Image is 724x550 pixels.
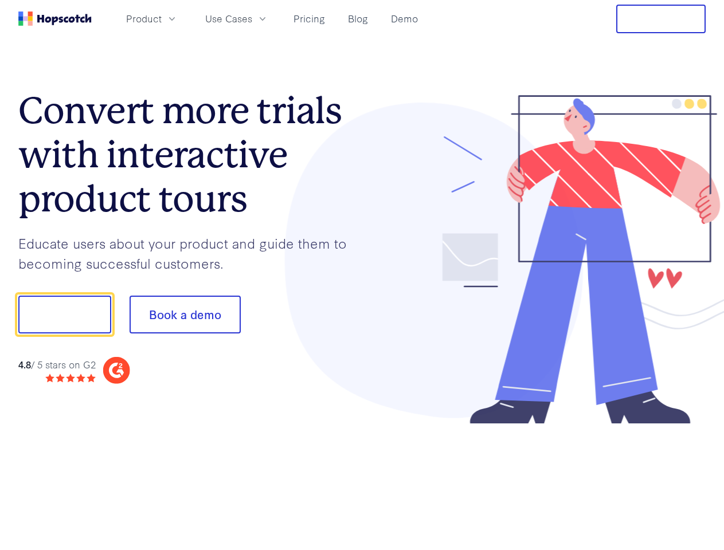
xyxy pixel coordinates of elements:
button: Free Trial [616,5,706,33]
button: Book a demo [130,296,241,333]
div: / 5 stars on G2 [18,357,96,372]
a: Pricing [289,9,330,28]
strong: 4.8 [18,357,31,371]
span: Product [126,11,162,26]
p: Educate users about your product and guide them to becoming successful customers. [18,233,362,273]
span: Use Cases [205,11,252,26]
button: Use Cases [198,9,275,28]
a: Demo [386,9,422,28]
button: Product [119,9,185,28]
button: Show me! [18,296,111,333]
a: Blog [343,9,373,28]
h1: Convert more trials with interactive product tours [18,89,362,221]
a: Home [18,11,92,26]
